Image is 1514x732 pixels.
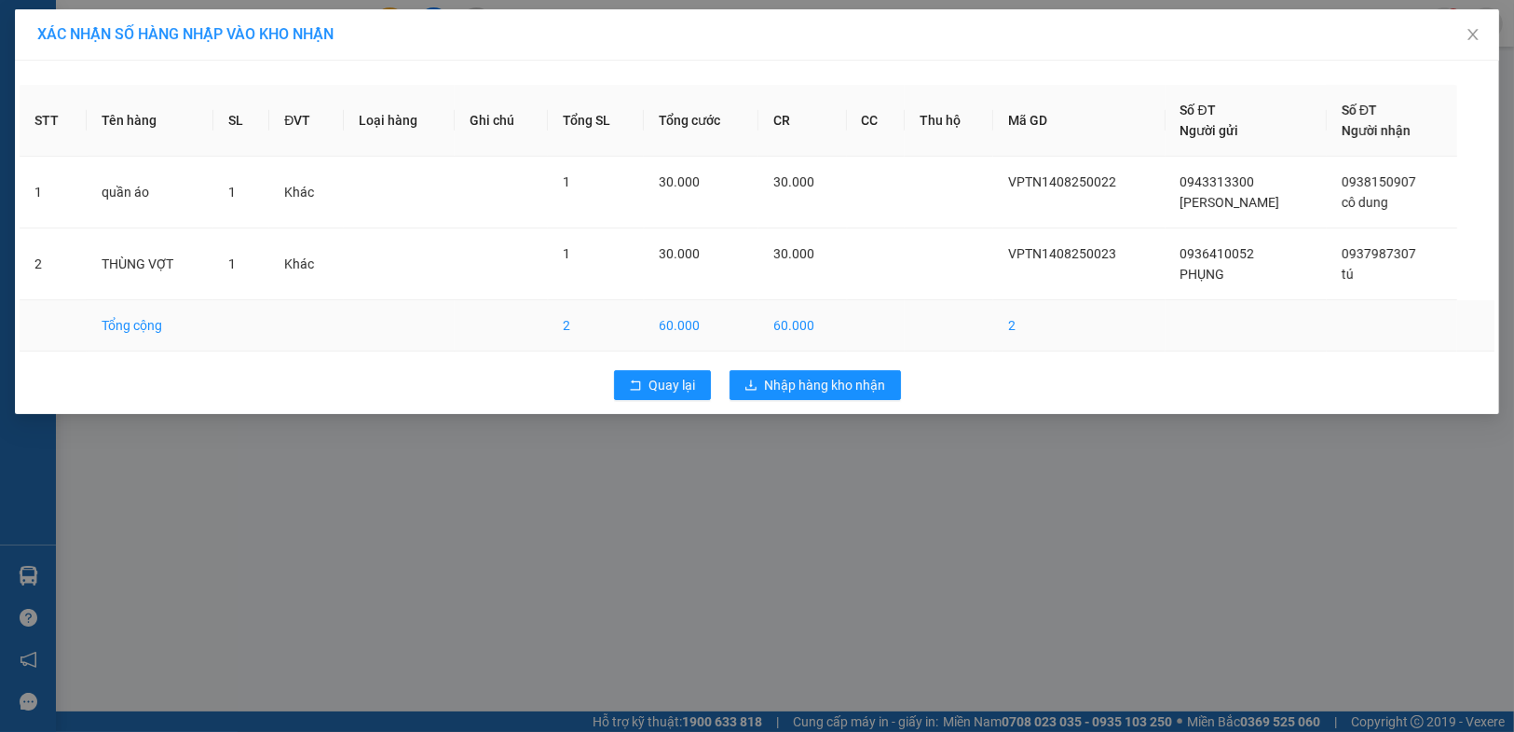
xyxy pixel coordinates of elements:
[905,85,993,157] th: Thu hộ
[744,379,757,394] span: download
[174,69,779,92] li: Hotline: 1900 8153
[1342,103,1377,117] span: Số ĐT
[758,300,847,352] td: 60.000
[1180,123,1239,138] span: Người gửi
[23,23,116,117] img: logo.jpg
[87,85,213,157] th: Tên hàng
[993,300,1166,352] td: 2
[730,370,901,400] button: downloadNhập hàng kho nhận
[773,246,814,261] span: 30.000
[659,246,700,261] span: 30.000
[1180,267,1225,282] span: PHỤNG
[174,46,779,69] li: [STREET_ADDRESS][PERSON_NAME]. [GEOGRAPHIC_DATA], Tỉnh [GEOGRAPHIC_DATA]
[649,375,696,395] span: Quay lại
[1342,267,1354,282] span: tú
[765,375,886,395] span: Nhập hàng kho nhận
[20,228,87,300] td: 2
[847,85,905,157] th: CC
[1180,246,1255,261] span: 0936410052
[548,85,645,157] th: Tổng SL
[20,85,87,157] th: STT
[87,157,213,228] td: quần áo
[563,246,570,261] span: 1
[1180,103,1216,117] span: Số ĐT
[1447,9,1499,62] button: Close
[37,25,334,43] span: XÁC NHẬN SỐ HÀNG NHẬP VÀO KHO NHẬN
[1342,123,1411,138] span: Người nhận
[23,135,255,166] b: GỬI : PV Trảng Bàng
[269,228,344,300] td: Khác
[269,85,344,157] th: ĐVT
[614,370,711,400] button: rollbackQuay lại
[659,174,700,189] span: 30.000
[269,157,344,228] td: Khác
[644,300,757,352] td: 60.000
[87,300,213,352] td: Tổng cộng
[344,85,455,157] th: Loại hàng
[228,256,236,271] span: 1
[20,157,87,228] td: 1
[1180,174,1255,189] span: 0943313300
[1342,174,1416,189] span: 0938150907
[455,85,548,157] th: Ghi chú
[993,85,1166,157] th: Mã GD
[548,300,645,352] td: 2
[87,228,213,300] td: THÙNG VỢT
[1180,195,1280,210] span: [PERSON_NAME]
[213,85,269,157] th: SL
[629,379,642,394] span: rollback
[1008,246,1116,261] span: VPTN1408250023
[1342,195,1388,210] span: cô dung
[1466,27,1480,42] span: close
[563,174,570,189] span: 1
[773,174,814,189] span: 30.000
[1342,246,1416,261] span: 0937987307
[758,85,847,157] th: CR
[1008,174,1116,189] span: VPTN1408250022
[228,185,236,200] span: 1
[644,85,757,157] th: Tổng cước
